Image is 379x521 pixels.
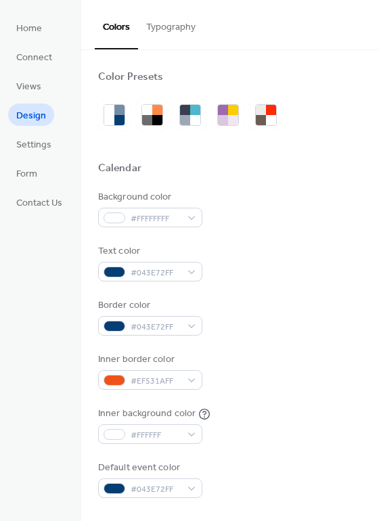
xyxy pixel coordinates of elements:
[98,244,200,258] div: Text color
[16,109,46,123] span: Design
[16,138,51,152] span: Settings
[98,407,196,421] div: Inner background color
[8,74,49,97] a: Views
[98,70,163,85] div: Color Presets
[131,320,181,334] span: #043E72FF
[16,167,37,181] span: Form
[8,133,60,155] a: Settings
[8,45,60,68] a: Connect
[98,461,200,475] div: Default event color
[8,162,45,184] a: Form
[98,162,141,176] div: Calendar
[98,298,200,313] div: Border color
[98,353,200,367] div: Inner border color
[16,80,41,94] span: Views
[16,51,52,65] span: Connect
[16,22,42,36] span: Home
[8,16,50,39] a: Home
[8,191,70,213] a: Contact Us
[131,374,181,388] span: #EF531AFF
[131,212,181,226] span: #FFFFFFFF
[131,482,181,497] span: #043E72FF
[131,266,181,280] span: #043E72FF
[131,428,181,443] span: #FFFFFF
[16,196,62,210] span: Contact Us
[8,104,54,126] a: Design
[98,190,200,204] div: Background color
